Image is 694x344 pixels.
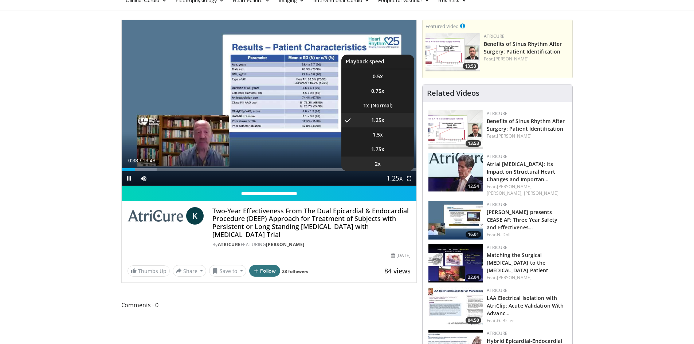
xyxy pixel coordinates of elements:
[463,63,478,70] span: 13:53
[487,133,566,139] div: Feat.
[218,241,241,248] a: AtriCure
[173,265,207,277] button: Share
[128,265,170,277] a: Thumbs Up
[487,294,564,317] a: LAA Electrical Isolation with AtriClip: Acute Validation With Advanc…
[212,241,411,248] div: By FEATURING
[484,33,505,39] a: AtriCure
[121,300,417,310] span: Comments 0
[373,73,383,80] span: 0.5x
[387,171,402,186] button: Playback Rate
[466,317,481,324] span: 04:50
[371,116,384,124] span: 1.25x
[428,287,483,325] a: 04:50
[122,20,417,186] video-js: Video Player
[371,146,384,153] span: 1.75x
[136,171,151,186] button: Mute
[122,171,136,186] button: Pause
[186,207,204,225] a: K
[282,268,308,274] a: 28 followers
[466,140,481,147] span: 13:53
[428,201,483,240] a: 16:01
[466,274,481,281] span: 22:04
[487,118,565,132] a: Benefits of Sinus Rhythm After Surgery: Patient Identification
[487,209,557,231] a: [PERSON_NAME] presents CEASE AF: Three Year Safety and Effectivenes…
[428,110,483,149] a: 13:53
[487,274,566,281] div: Feat.
[487,183,566,197] div: Feat.
[142,158,155,163] span: 13:48
[487,287,507,293] a: AtriCure
[128,158,138,163] span: 0:38
[497,274,532,281] a: [PERSON_NAME]
[487,317,566,324] div: Feat.
[427,89,479,98] h4: Related Videos
[497,183,533,190] a: [PERSON_NAME],
[484,56,569,62] div: Feat.
[487,201,507,207] a: AtriCure
[402,171,416,186] button: Fullscreen
[487,161,555,183] a: Atrial [MEDICAL_DATA]: Its Impact on Structural Heart Changes and Importan…
[497,317,515,324] a: G. Bisleri
[428,153,483,191] img: ea157e67-f118-4f95-8afb-00f08b0ceebe.150x105_q85_crop-smart_upscale.jpg
[428,244,483,282] a: 22:04
[384,266,411,275] span: 84 views
[391,252,411,259] div: [DATE]
[266,241,305,248] a: [PERSON_NAME]
[487,252,548,274] a: Matching the Surgical [MEDICAL_DATA] to the [MEDICAL_DATA] Patient
[484,40,562,55] a: Benefits of Sinus Rhythm After Surgery: Patient Identification
[249,265,281,277] button: Follow
[375,160,381,167] span: 2x
[497,133,532,139] a: [PERSON_NAME]
[487,330,507,336] a: AtriCure
[212,207,411,238] h4: Two-Year Effectiveness From The Dual Epicardial & Endocardial Procedure (DEEP) Approach for Treat...
[428,153,483,191] a: 12:54
[497,232,511,238] a: N. Doll
[487,244,507,250] a: AtriCure
[494,56,529,62] a: [PERSON_NAME]
[428,110,483,149] img: 982c273f-2ee1-4c72-ac31-fa6e97b745f7.png.150x105_q85_crop-smart_upscale.png
[371,87,384,95] span: 0.75x
[466,183,481,190] span: 12:54
[524,190,558,196] a: [PERSON_NAME]
[140,158,141,163] span: /
[363,102,369,109] span: 1x
[466,231,481,238] span: 16:01
[428,244,483,282] img: 4959e17d-6213-4dae-8ad5-995a2bae0f3e.150x105_q85_crop-smart_upscale.jpg
[428,287,483,325] img: f94bd44f-cf66-4a3d-a7c3-ae8e119a8e72.150x105_q85_crop-smart_upscale.jpg
[373,131,383,138] span: 1.5x
[487,190,522,196] a: [PERSON_NAME],
[487,153,507,159] a: AtriCure
[128,207,183,225] img: AtriCure
[487,110,507,116] a: AtriCure
[122,168,417,171] div: Progress Bar
[428,201,483,240] img: da3c98c4-d062-49bd-8134-261ef6e55c19.150x105_q85_crop-smart_upscale.jpg
[209,265,246,277] button: Save to
[487,232,566,238] div: Feat.
[426,33,480,71] a: 13:53
[426,33,480,71] img: 982c273f-2ee1-4c72-ac31-fa6e97b745f7.png.150x105_q85_crop-smart_upscale.png
[426,23,459,29] small: Featured Video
